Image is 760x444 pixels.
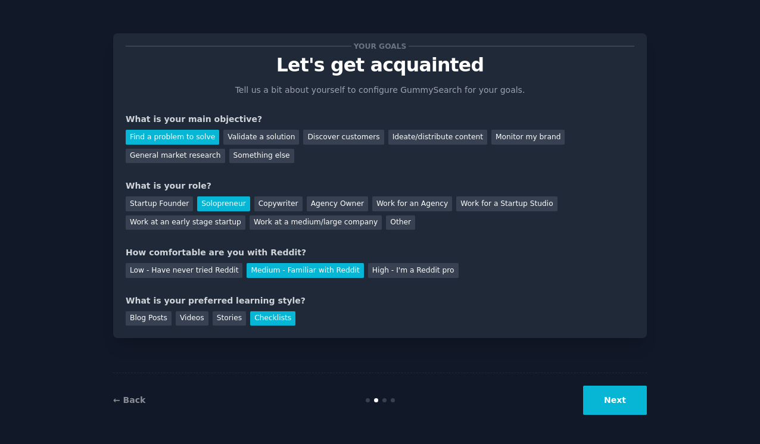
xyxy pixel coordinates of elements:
[368,263,459,278] div: High - I'm a Reddit pro
[126,295,634,307] div: What is your preferred learning style?
[126,180,634,192] div: What is your role?
[247,263,363,278] div: Medium - Familiar with Reddit
[223,130,299,145] div: Validate a solution
[126,113,634,126] div: What is your main objective?
[126,246,634,259] div: How comfortable are you with Reddit?
[126,196,193,211] div: Startup Founder
[230,84,530,96] p: Tell us a bit about yourself to configure GummySearch for your goals.
[126,263,242,278] div: Low - Have never tried Reddit
[126,215,245,230] div: Work at an early stage startup
[126,55,634,76] p: Let's get acquainted
[126,311,172,326] div: Blog Posts
[126,130,219,145] div: Find a problem to solve
[126,149,225,164] div: General market research
[250,215,382,230] div: Work at a medium/large company
[372,196,452,211] div: Work for an Agency
[197,196,250,211] div: Solopreneur
[583,386,647,415] button: Next
[113,395,145,405] a: ← Back
[254,196,303,211] div: Copywriter
[307,196,368,211] div: Agency Owner
[176,311,208,326] div: Videos
[229,149,294,164] div: Something else
[303,130,384,145] div: Discover customers
[386,215,415,230] div: Other
[491,130,565,145] div: Monitor my brand
[456,196,557,211] div: Work for a Startup Studio
[250,311,295,326] div: Checklists
[351,40,409,52] span: Your goals
[213,311,246,326] div: Stories
[388,130,487,145] div: Ideate/distribute content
